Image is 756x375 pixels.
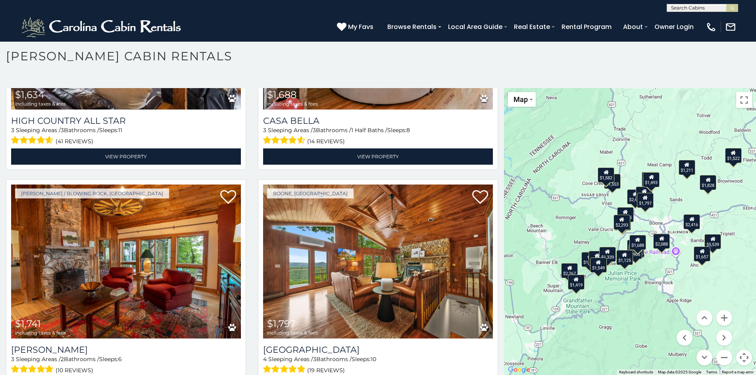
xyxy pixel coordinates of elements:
span: 4 [263,356,267,363]
img: phone-regular-white.png [706,21,717,33]
div: $2,416 [684,214,700,229]
img: mail-regular-white.png [725,21,736,33]
div: Sleeping Areas / Bathrooms / Sleeps: [263,126,493,146]
button: Zoom in [716,310,732,326]
button: Move up [696,310,712,326]
div: $1,493 [643,172,660,187]
span: 3 [61,127,64,134]
a: View Property [263,148,493,165]
div: $2,267 [562,263,578,278]
a: [GEOGRAPHIC_DATA] [263,344,493,355]
span: including taxes & fees [15,101,66,106]
span: $1,634 [15,89,44,100]
a: Add to favorites [220,189,236,206]
a: [PERSON_NAME] / Blowing Rock, [GEOGRAPHIC_DATA] [15,188,169,198]
div: $1,125 [616,250,633,265]
div: $1,634 [582,252,598,267]
div: $1,741 [627,239,644,254]
a: About [619,20,647,34]
a: Local Area Guide [444,20,506,34]
a: Rental Program [558,20,616,34]
span: Map [514,95,528,104]
a: High Country All Star [11,115,241,126]
span: $1,741 [15,318,41,329]
h3: Longview Lodge [263,344,493,355]
div: $1,447 [642,171,658,187]
img: White-1-2.png [20,15,185,39]
span: 6 [118,356,122,363]
span: $1,797 [267,318,296,329]
a: Longview Lodge $1,797 including taxes & fees [263,185,493,338]
span: 2 [61,356,64,363]
a: Casa Bella [263,115,493,126]
a: Terms (opens in new tab) [706,370,717,374]
a: View Property [11,148,241,165]
span: including taxes & fees [267,330,318,335]
div: $1,625 [617,207,634,222]
div: $1,339 [599,247,616,262]
div: Sleeping Areas / Bathrooms / Sleeps: [11,126,241,146]
span: including taxes & fees [267,101,318,106]
h3: Azalea Hill [11,344,241,355]
a: Report a map error [722,370,754,374]
span: 1 Half Baths / [351,127,387,134]
a: Open this area in Google Maps (opens a new window) [506,365,532,375]
div: $1,797 [637,193,654,208]
img: Azalea Hill [11,185,241,338]
a: Azalea Hill $1,741 including taxes & fees [11,185,241,338]
div: $2,586 [636,187,653,202]
div: $5,539 [705,234,721,249]
button: Move left [677,330,693,346]
a: Browse Rentals [383,20,441,34]
div: $1,549 [590,257,607,272]
div: $905 [629,244,642,259]
span: (14 reviews) [307,136,345,146]
span: 3 [313,356,316,363]
div: $2,293 [614,215,630,230]
div: $1,211 [679,160,695,175]
div: $1,553 [604,174,621,189]
span: including taxes & fees [15,330,66,335]
button: Toggle fullscreen view [736,92,752,108]
a: My Favs [337,22,375,32]
img: Longview Lodge [263,185,493,338]
span: 3 [11,356,14,363]
button: Keyboard shortcuts [619,369,653,375]
div: $2,336 [589,251,606,266]
span: My Favs [348,22,373,32]
a: Boone, [GEOGRAPHIC_DATA] [267,188,354,198]
span: 11 [118,127,122,134]
span: 10 [371,356,376,363]
button: Map camera controls [736,350,752,365]
div: $1,688 [629,235,646,250]
span: 8 [406,127,410,134]
button: Change map style [508,92,536,107]
div: $1,582 [598,167,615,182]
span: (41 reviews) [56,136,93,146]
span: $1,688 [267,89,296,100]
a: [PERSON_NAME] [11,344,241,355]
div: $2,437 [627,189,644,204]
button: Move down [696,350,712,365]
span: Map data ©2025 Google [658,370,701,374]
span: 3 [313,127,316,134]
a: Add to favorites [472,189,488,206]
span: 3 [263,127,266,134]
div: $1,419 [568,274,585,289]
img: Google [506,365,532,375]
div: $1,522 [725,148,742,163]
button: Move right [716,330,732,346]
a: Real Estate [510,20,554,34]
div: $1,718 [614,215,631,230]
div: $1,657 [694,246,711,261]
a: Owner Login [650,20,698,34]
span: 3 [11,127,14,134]
button: Zoom out [716,350,732,365]
div: $2,088 [654,234,670,249]
div: $1,828 [700,175,717,190]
